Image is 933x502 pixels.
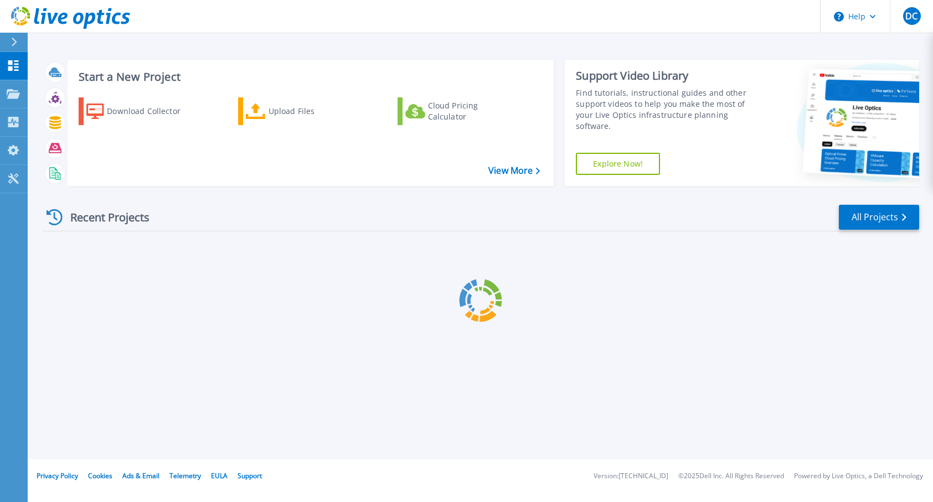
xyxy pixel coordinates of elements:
a: Upload Files [238,97,362,125]
div: Upload Files [269,100,357,122]
a: Explore Now! [576,153,660,175]
div: Support Video Library [576,69,755,83]
a: Cloud Pricing Calculator [398,97,521,125]
div: Find tutorials, instructional guides and other support videos to help you make the most of your L... [576,87,755,132]
a: Ads & Email [122,471,159,480]
div: Recent Projects [43,204,164,231]
li: © 2025 Dell Inc. All Rights Reserved [678,473,784,480]
a: Telemetry [169,471,201,480]
a: All Projects [839,205,919,230]
a: View More [488,165,540,176]
a: Privacy Policy [37,471,78,480]
div: Cloud Pricing Calculator [428,100,517,122]
li: Version: [TECHNICAL_ID] [594,473,668,480]
a: Support [238,471,262,480]
a: Download Collector [79,97,202,125]
h3: Start a New Project [79,71,539,83]
a: Cookies [88,471,112,480]
li: Powered by Live Optics, a Dell Technology [794,473,923,480]
a: EULA [211,471,228,480]
span: DC [905,12,917,20]
div: Download Collector [107,100,195,122]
